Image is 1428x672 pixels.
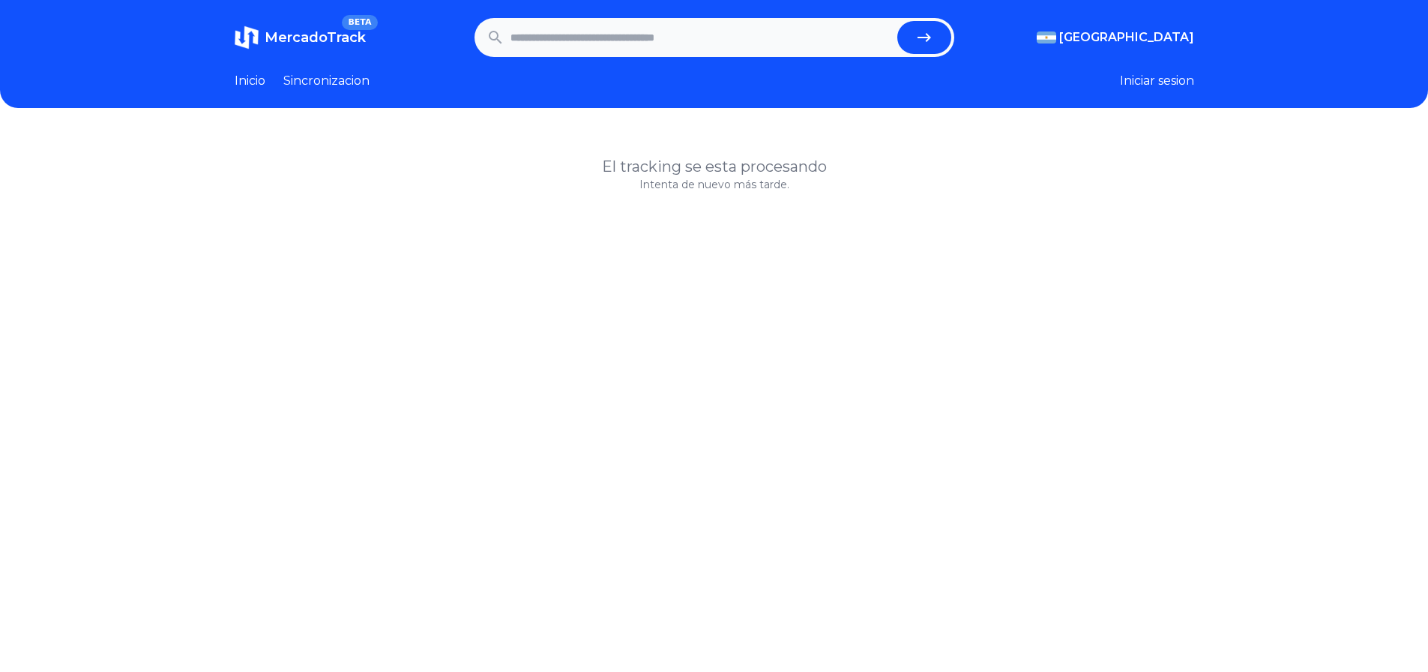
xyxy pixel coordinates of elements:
p: Intenta de nuevo más tarde. [235,177,1194,192]
a: Sincronizacion [283,72,370,90]
a: Inicio [235,72,265,90]
span: BETA [342,15,377,30]
h1: El tracking se esta procesando [235,156,1194,177]
span: [GEOGRAPHIC_DATA] [1059,28,1194,46]
img: MercadoTrack [235,25,259,49]
a: MercadoTrackBETA [235,25,366,49]
img: Argentina [1037,31,1056,43]
button: Iniciar sesion [1120,72,1194,90]
button: [GEOGRAPHIC_DATA] [1037,28,1194,46]
span: MercadoTrack [265,29,366,46]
